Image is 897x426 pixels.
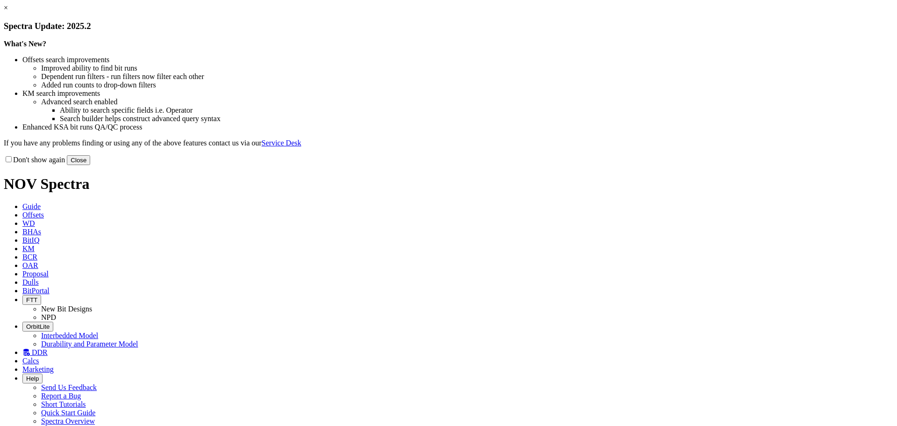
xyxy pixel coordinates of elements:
[41,72,893,81] li: Dependent run filters - run filters now filter each other
[32,348,48,356] span: DDR
[22,228,41,236] span: BHAs
[22,236,39,244] span: BitIQ
[22,287,50,295] span: BitPortal
[60,115,893,123] li: Search builder helps construct advanced query syntax
[41,81,893,89] li: Added run counts to drop-down filters
[22,211,44,219] span: Offsets
[41,64,893,72] li: Improved ability to find bit runs
[4,21,893,31] h3: Spectra Update: 2025.2
[4,175,893,193] h1: NOV Spectra
[41,313,56,321] a: NPD
[67,155,90,165] button: Close
[22,261,38,269] span: OAR
[26,323,50,330] span: OrbitLite
[22,365,54,373] span: Marketing
[4,139,893,147] p: If you have any problems finding or using any of the above features contact us via our
[22,278,39,286] span: Dulls
[41,305,92,313] a: New Bit Designs
[41,417,95,425] a: Spectra Overview
[41,383,97,391] a: Send Us Feedback
[22,357,39,365] span: Calcs
[41,340,138,348] a: Durability and Parameter Model
[4,156,65,164] label: Don't show again
[4,4,8,12] a: ×
[41,400,86,408] a: Short Tutorials
[26,375,39,382] span: Help
[22,202,41,210] span: Guide
[41,409,95,417] a: Quick Start Guide
[22,123,893,131] li: Enhanced KSA bit runs QA/QC process
[22,270,49,278] span: Proposal
[41,392,81,400] a: Report a Bug
[41,332,98,339] a: Interbedded Model
[22,219,35,227] span: WD
[22,56,893,64] li: Offsets search improvements
[262,139,301,147] a: Service Desk
[4,40,46,48] strong: What's New?
[22,89,893,98] li: KM search improvements
[26,296,37,303] span: FTT
[60,106,893,115] li: Ability to search specific fields i.e. Operator
[6,156,12,162] input: Don't show again
[22,253,37,261] span: BCR
[22,245,35,253] span: KM
[41,98,893,106] li: Advanced search enabled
